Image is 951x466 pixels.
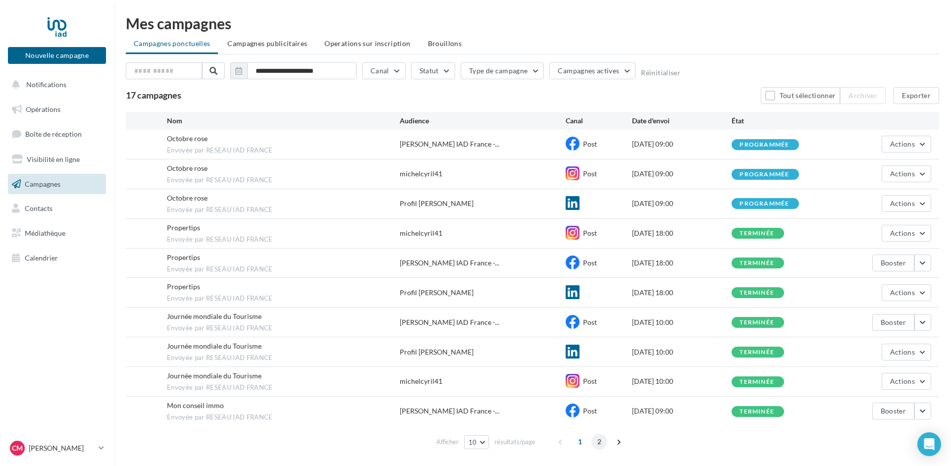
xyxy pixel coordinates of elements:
div: [DATE] 09:00 [632,199,732,208]
div: Date d'envoi [632,116,732,126]
span: Actions [890,348,915,356]
button: Notifications [6,74,104,95]
span: Envoyée par RESEAU IAD FRANCE [167,294,400,303]
span: Envoyée par RESEAU IAD FRANCE [167,176,400,185]
div: michelcyril41 [400,376,442,386]
span: Octobre rose [167,164,208,172]
div: Profil [PERSON_NAME] [400,347,474,357]
span: Post [583,259,597,267]
span: Calendrier [25,254,58,262]
div: terminée [740,379,774,385]
span: [PERSON_NAME] IAD France -... [400,139,499,149]
span: Envoyée par RESEAU IAD FRANCE [167,146,400,155]
button: Actions [882,344,931,361]
div: michelcyril41 [400,228,442,238]
span: Post [583,169,597,178]
span: Envoyée par RESEAU IAD FRANCE [167,383,400,392]
a: CM [PERSON_NAME] [8,439,106,458]
button: Booster [872,314,914,331]
span: Campagnes actives [558,66,619,75]
span: Actions [890,288,915,297]
span: Post [583,229,597,237]
div: [DATE] 18:00 [632,288,732,298]
span: [PERSON_NAME] IAD France -... [400,406,499,416]
div: terminée [740,409,774,415]
div: terminée [740,349,774,356]
div: [DATE] 09:00 [632,169,732,179]
div: [DATE] 10:00 [632,376,732,386]
a: Contacts [6,198,108,219]
span: 17 campagnes [126,90,181,101]
div: État [732,116,831,126]
button: Canal [362,62,406,79]
span: Contacts [25,204,53,212]
button: 10 [464,435,489,449]
span: Journée mondiale du Tourisme [167,342,262,350]
span: Actions [890,377,915,385]
div: terminée [740,290,774,296]
div: programmée [740,171,789,178]
span: Notifications [26,80,66,89]
span: 1 [572,434,588,450]
span: 2 [591,434,607,450]
button: Actions [882,195,931,212]
button: Statut [411,62,455,79]
div: [DATE] 18:00 [632,228,732,238]
span: Post [583,377,597,385]
button: Archiver [840,87,886,104]
button: Booster [872,255,914,271]
button: Réinitialiser [641,69,681,77]
span: Journée mondiale du Tourisme [167,371,262,380]
button: Nouvelle campagne [8,47,106,64]
span: Opérations [26,105,60,113]
button: Exporter [894,87,939,104]
button: Type de campagne [461,62,544,79]
span: Propertips [167,253,200,261]
span: Actions [890,229,915,237]
span: Actions [890,169,915,178]
span: résultats/page [494,437,535,447]
span: 10 [469,438,477,446]
span: Octobre rose [167,134,208,143]
span: Post [583,318,597,326]
span: [PERSON_NAME] IAD France -... [400,258,499,268]
div: terminée [740,260,774,266]
span: [PERSON_NAME] IAD France -... [400,317,499,327]
span: Post [583,140,597,148]
div: Mes campagnes [126,16,939,31]
span: Octobre rose [167,194,208,202]
div: Profil [PERSON_NAME] [400,288,474,298]
button: Actions [882,284,931,301]
span: Operations sur inscription [324,39,410,48]
div: Canal [566,116,632,126]
span: Propertips [167,282,200,291]
span: CM [12,443,23,453]
span: Campagnes publicitaires [227,39,307,48]
span: Envoyée par RESEAU IAD FRANCE [167,354,400,362]
span: Envoyée par RESEAU IAD FRANCE [167,265,400,274]
a: Médiathèque [6,223,108,244]
button: Tout sélectionner [761,87,840,104]
div: michelcyril41 [400,169,442,179]
a: Campagnes [6,174,108,195]
button: Campagnes actives [549,62,635,79]
span: Campagnes [25,179,60,188]
button: Actions [882,165,931,182]
span: Brouillons [428,39,462,48]
span: Médiathèque [25,229,65,237]
a: Opérations [6,99,108,120]
div: Nom [167,116,400,126]
span: Propertips [167,223,200,232]
span: Visibilité en ligne [27,155,80,163]
span: Envoyée par RESEAU IAD FRANCE [167,206,400,214]
p: [PERSON_NAME] [29,443,95,453]
span: Journée mondiale du Tourisme [167,312,262,320]
span: Envoyée par RESEAU IAD FRANCE [167,235,400,244]
div: Profil [PERSON_NAME] [400,199,474,208]
span: Actions [890,140,915,148]
div: terminée [740,230,774,237]
a: Calendrier [6,248,108,268]
div: [DATE] 09:00 [632,406,732,416]
div: [DATE] 18:00 [632,258,732,268]
button: Actions [882,373,931,390]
